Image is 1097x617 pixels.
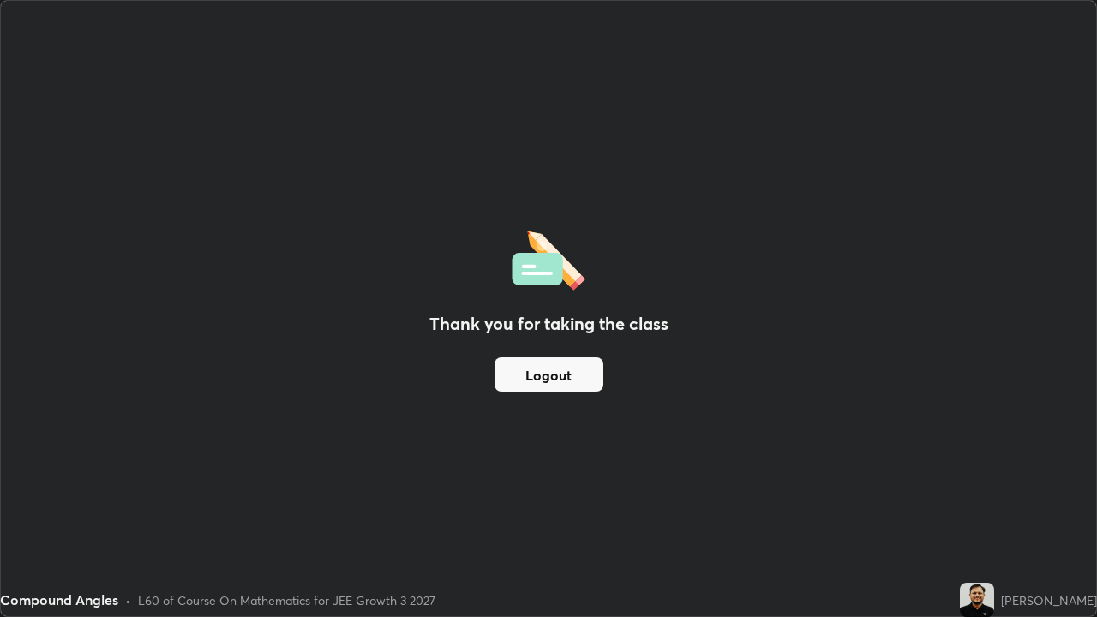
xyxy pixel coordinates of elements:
img: offlineFeedback.1438e8b3.svg [512,225,585,291]
div: • [125,591,131,609]
button: Logout [495,357,603,392]
img: 73d70f05cd564e35b158daee22f98a87.jpg [960,583,994,617]
div: L60 of Course On Mathematics for JEE Growth 3 2027 [138,591,435,609]
h2: Thank you for taking the class [429,311,668,337]
div: [PERSON_NAME] [1001,591,1097,609]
